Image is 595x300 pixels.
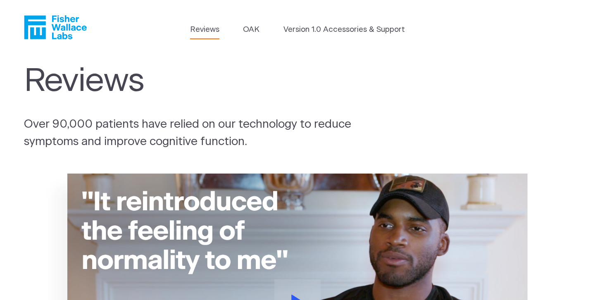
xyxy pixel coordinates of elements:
h1: Reviews [24,62,368,100]
a: OAK [243,24,259,36]
a: Version 1.0 Accessories & Support [283,24,405,36]
p: Over 90,000 patients have relied on our technology to reduce symptoms and improve cognitive funct... [24,116,385,151]
a: Fisher Wallace [24,15,87,39]
a: Reviews [190,24,219,36]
